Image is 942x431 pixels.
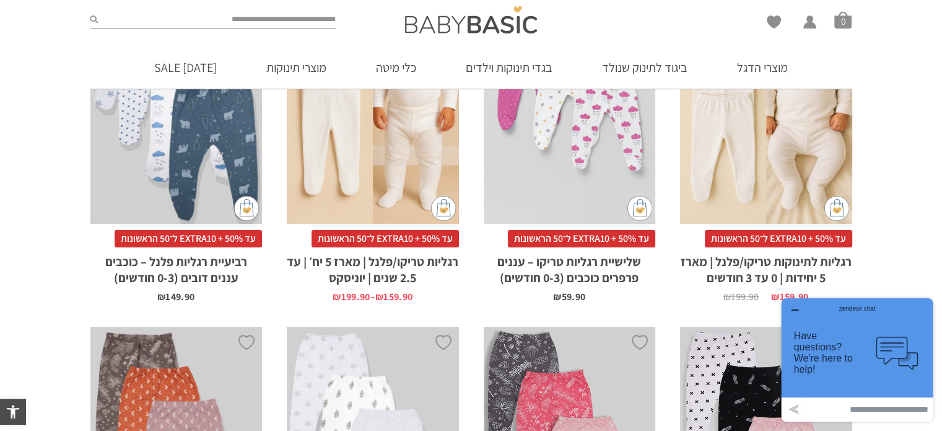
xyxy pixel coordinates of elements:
iframe: פותח יישומון שאפשר לשוחח בו בצ'אט עם אחד הנציגים שלנו [777,293,938,427]
img: cat-mini-atc.png [431,196,456,221]
img: cat-mini-atc.png [627,196,652,221]
span: עד 50% + EXTRA10 ל־50 הראשונות [312,230,459,247]
bdi: 59.90 [553,290,585,303]
span: ₪ [157,290,165,303]
a: מוצרי תינוקות [248,47,345,89]
a: ביגוד לתינוק שנולד [583,47,706,89]
a: כלי מיטה [357,47,435,89]
span: ₪ [723,290,731,303]
span: סל קניות [834,11,852,29]
span: Wishlist [767,16,781,33]
span: ₪ [553,290,561,303]
span: עד 50% + EXTRA10 ל־50 הראשונות [508,230,655,247]
a: בגדי תינוקות וילדים [447,47,571,89]
img: Baby Basic בגדי תינוקות וילדים אונליין [405,6,537,33]
bdi: 159.90 [375,290,412,303]
span: ₪ [375,290,383,303]
img: cat-mini-atc.png [824,196,849,221]
bdi: 199.90 [333,290,370,303]
span: ₪ [771,290,779,303]
span: עד 50% + EXTRA10 ל־50 הראשונות [115,230,262,247]
a: מוצרי הדגל [718,47,806,89]
h2: שלישיית רגליות טריקו – עננים פרפרים כוכבים (0-3 חודשים) [484,247,656,286]
bdi: 199.90 [723,290,759,303]
a: סל קניות0 [834,11,852,29]
a: [DATE] SALE [136,47,235,89]
bdi: 149.90 [157,290,194,303]
h2: רגליות לתינוקות טריקו/פלנל | מארז 5 יחידות | 0 עד 3 חודשים [680,247,852,286]
bdi: 159.90 [771,290,808,303]
a: Wishlist [767,16,781,29]
img: cat-mini-atc.png [234,196,259,221]
h2: רביעיית רגליות פלנל – כוכבים עננים דובים (0-3 חודשים) [90,247,263,286]
h2: רגליות טריקו/פלנל | מארז 5 יח׳ | עד 2.5 שנים | יוניסקס [287,247,459,286]
span: – [287,286,459,302]
span: ₪ [333,290,341,303]
span: עד 50% + EXTRA10 ל־50 הראשונות [705,230,852,247]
